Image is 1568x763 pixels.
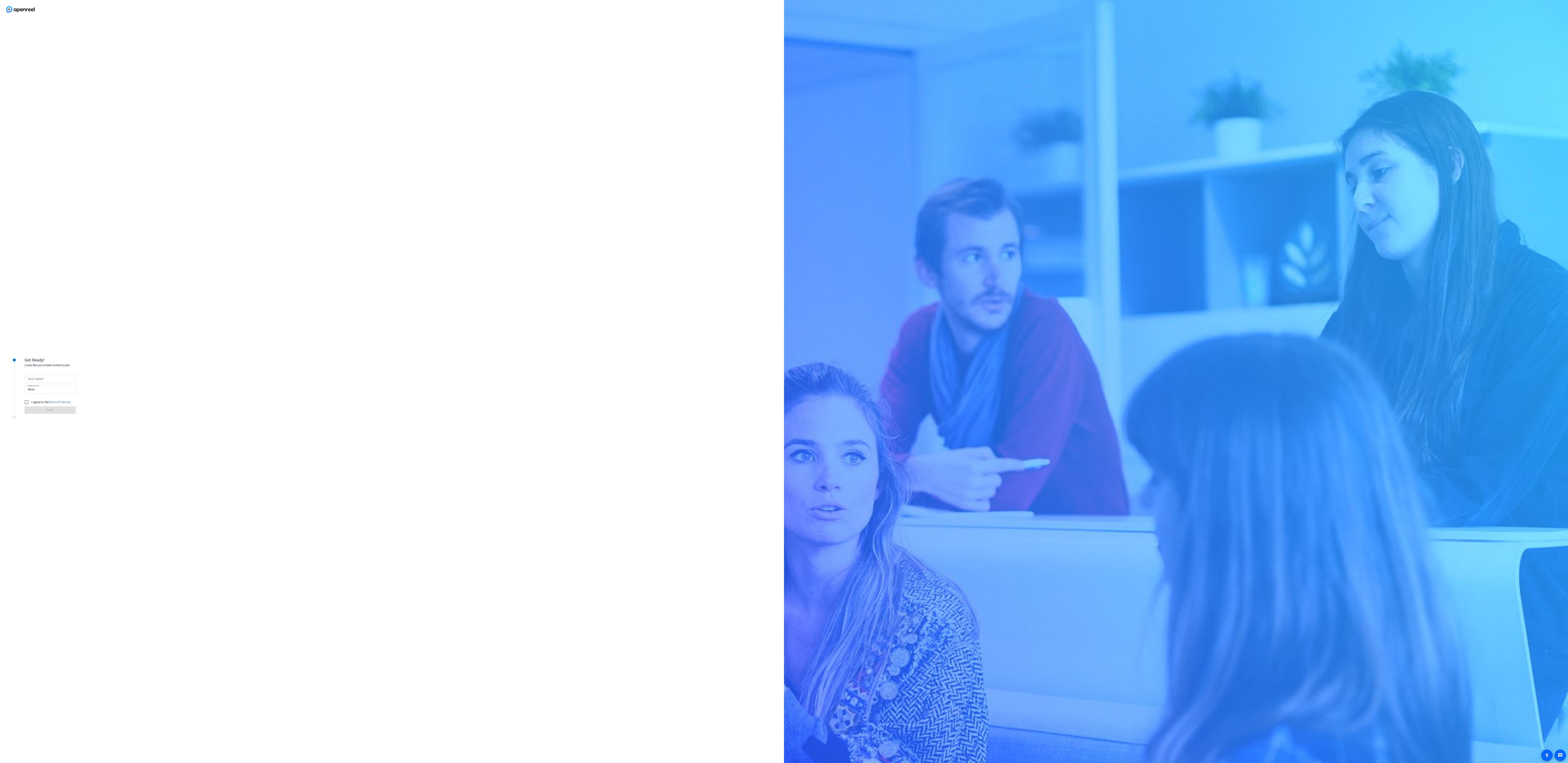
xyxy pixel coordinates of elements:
mat-label: Your name [28,377,42,380]
div: Looks like you've been invited to join [25,363,106,367]
label: I agree to the [31,400,71,404]
a: Terms Of Service [49,400,71,404]
mat-icon: accessibility [1545,753,1549,758]
mat-icon: message [1558,753,1563,758]
mat-label: Session ID [28,384,38,387]
div: Get Ready! [25,357,106,363]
